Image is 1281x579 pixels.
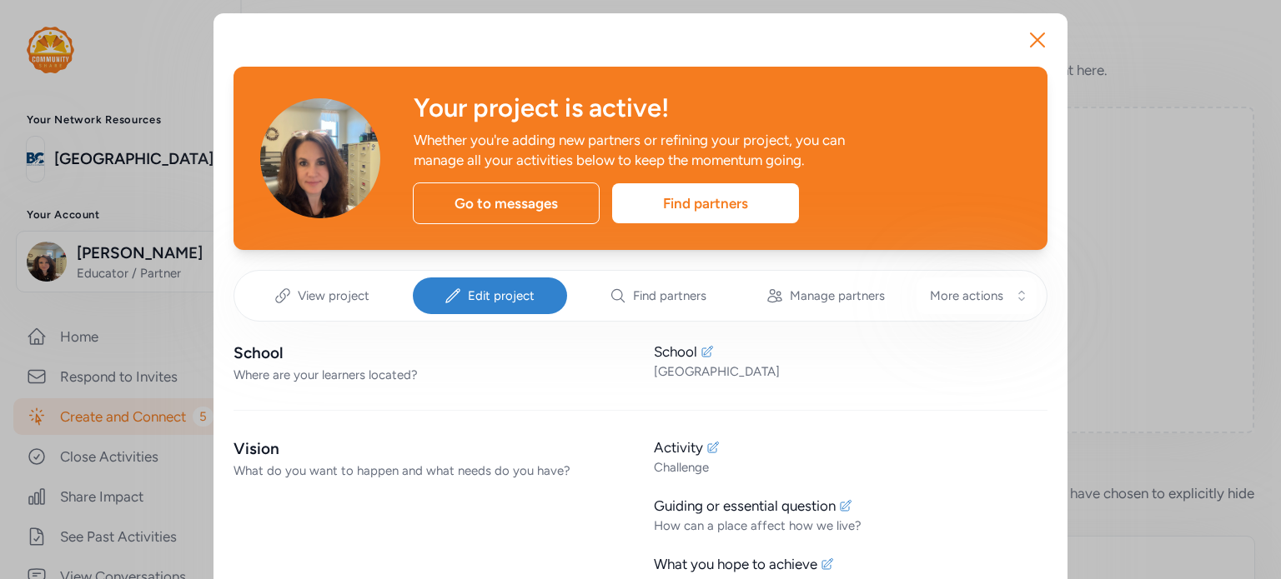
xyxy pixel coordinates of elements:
div: School [234,342,627,365]
div: Challenge [654,459,1047,476]
div: Whether you're adding new partners or refining your project, you can manage all your activities b... [414,130,894,170]
span: Edit project [468,287,535,304]
div: School [654,342,697,362]
div: Activity [654,437,703,457]
div: Find partners [612,183,799,223]
div: Your project is active! [414,93,1021,123]
div: What do you want to happen and what needs do you have? [234,462,627,479]
img: Avatar [260,98,380,218]
div: Go to messages [413,182,600,224]
div: [GEOGRAPHIC_DATA] [654,363,1047,380]
div: How can a place affect how we live? [654,517,1047,534]
div: Guiding or essential question [654,496,836,516]
div: Vision [234,437,627,461]
span: More actions [930,287,1003,304]
button: More actions [917,277,1037,314]
div: Where are your learners located? [234,367,627,383]
span: Manage partners [790,287,885,304]
span: Find partners [633,287,706,304]
span: View project [298,287,369,304]
div: What you hope to achieve [654,554,817,574]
